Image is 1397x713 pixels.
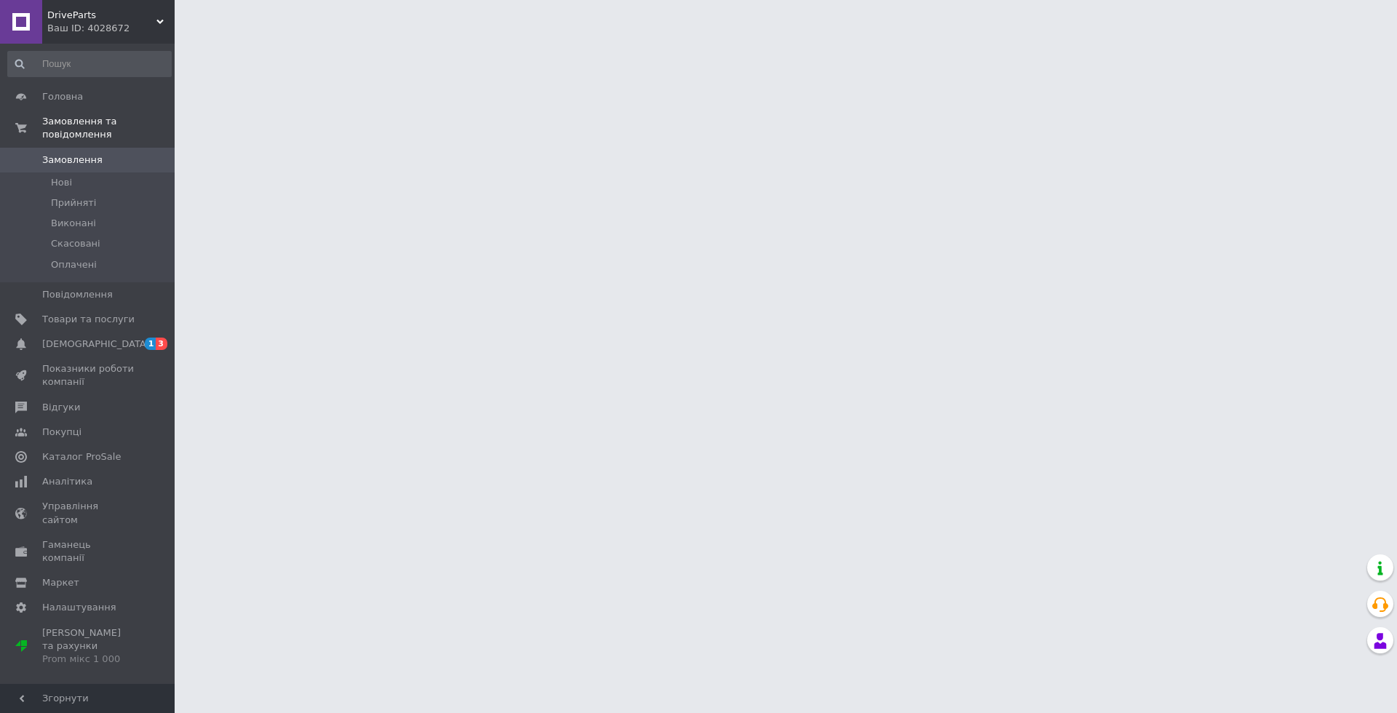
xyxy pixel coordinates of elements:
span: Маркет [42,576,79,589]
span: [DEMOGRAPHIC_DATA] [42,338,150,351]
span: Повідомлення [42,288,113,301]
span: Каталог ProSale [42,450,121,463]
span: Замовлення [42,154,103,167]
span: Прийняті [51,196,96,210]
span: Товари та послуги [42,313,135,326]
span: Відгуки [42,401,80,414]
span: 3 [156,338,167,350]
span: Скасовані [51,237,100,250]
span: Нові [51,176,72,189]
span: Налаштування [42,601,116,614]
span: 1 [145,338,156,350]
span: Покупці [42,426,81,439]
span: Управління сайтом [42,500,135,526]
span: Гаманець компанії [42,538,135,565]
div: Ваш ID: 4028672 [47,22,175,35]
span: [PERSON_NAME] та рахунки [42,626,135,666]
input: Пошук [7,51,172,77]
span: Замовлення та повідомлення [42,115,175,141]
span: Головна [42,90,83,103]
span: Виконані [51,217,96,230]
div: Prom мікс 1 000 [42,653,135,666]
span: Оплачені [51,258,97,271]
span: Показники роботи компанії [42,362,135,389]
span: DriveParts [47,9,156,22]
span: Аналітика [42,475,92,488]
